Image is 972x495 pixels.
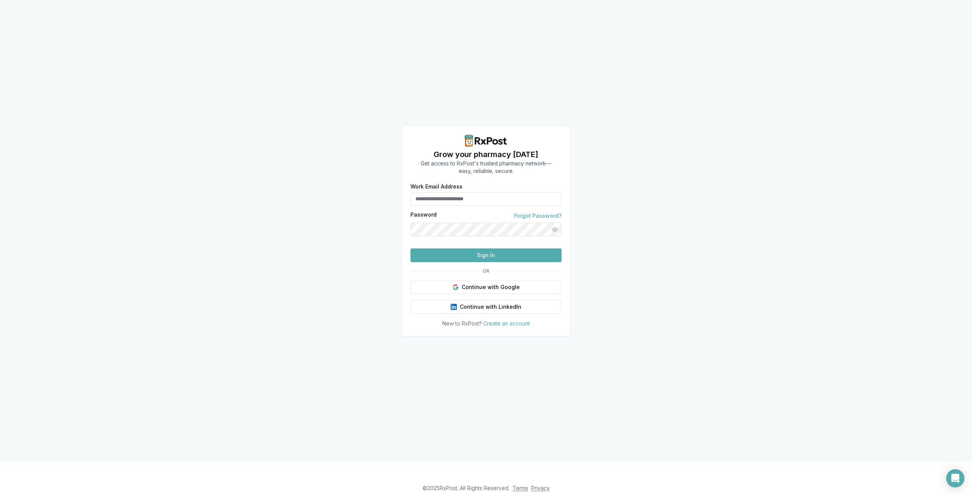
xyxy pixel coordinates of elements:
[410,212,437,220] label: Password
[531,485,550,491] a: Privacy
[462,135,510,147] img: RxPost Logo
[480,268,492,274] span: OR
[548,223,562,236] button: Show password
[410,280,562,294] button: Continue with Google
[946,469,964,487] div: Open Intercom Messenger
[453,284,459,290] img: Google
[410,184,562,189] label: Work Email Address
[513,485,528,491] a: Terms
[421,160,551,175] p: Get access to RxPost's trusted pharmacy network— easy, reliable, secure.
[483,320,530,327] a: Create an account
[514,212,562,220] a: Forgot Password?
[410,300,562,314] button: Continue with LinkedIn
[442,320,482,327] span: New to RxPost?
[451,304,457,310] img: LinkedIn
[421,149,551,160] h1: Grow your pharmacy [DATE]
[410,248,562,262] button: Sign In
